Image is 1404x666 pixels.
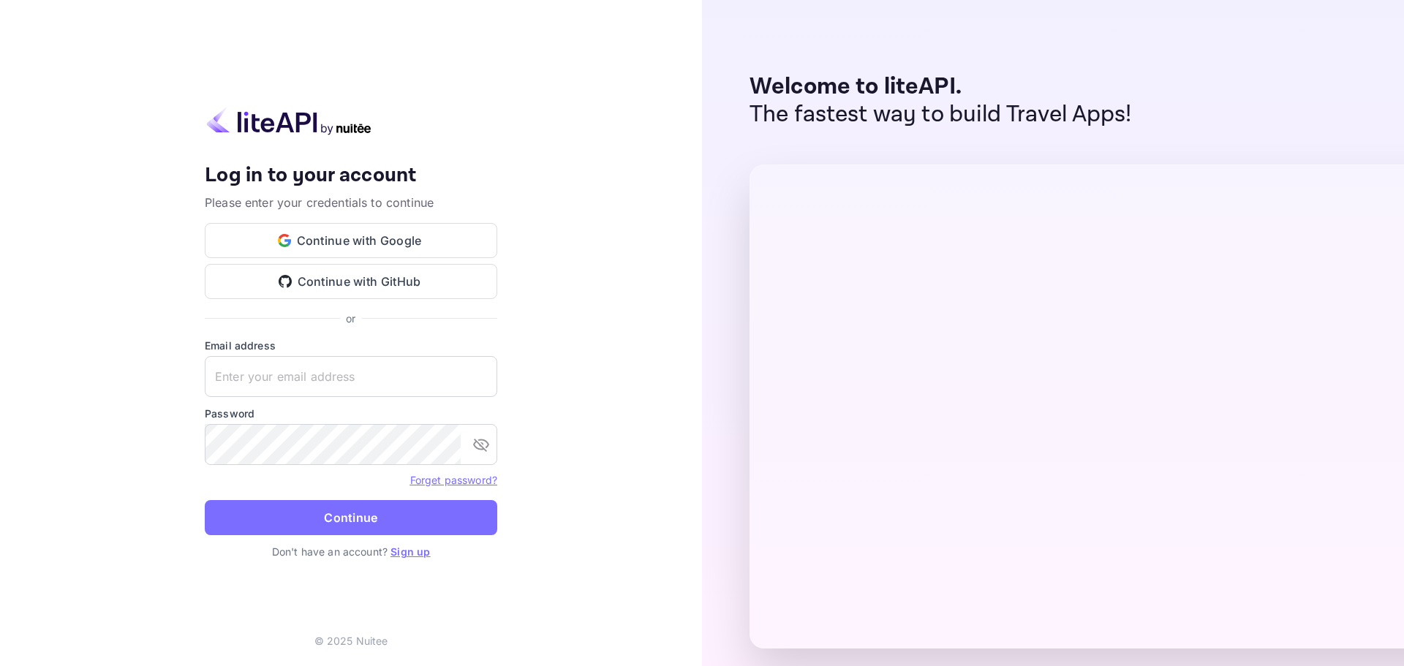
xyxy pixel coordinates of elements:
a: Forget password? [410,472,497,487]
a: Forget password? [410,474,497,486]
a: Sign up [390,545,430,558]
h4: Log in to your account [205,163,497,189]
label: Password [205,406,497,421]
button: toggle password visibility [467,430,496,459]
input: Enter your email address [205,356,497,397]
button: Continue with Google [205,223,497,258]
button: Continue [205,500,497,535]
p: or [346,311,355,326]
img: liteapi [205,107,373,135]
p: Welcome to liteAPI. [750,73,1132,101]
p: Don't have an account? [205,544,497,559]
p: © 2025 Nuitee [314,633,388,648]
label: Email address [205,338,497,353]
button: Continue with GitHub [205,264,497,299]
p: Please enter your credentials to continue [205,194,497,211]
p: The fastest way to build Travel Apps! [750,101,1132,129]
